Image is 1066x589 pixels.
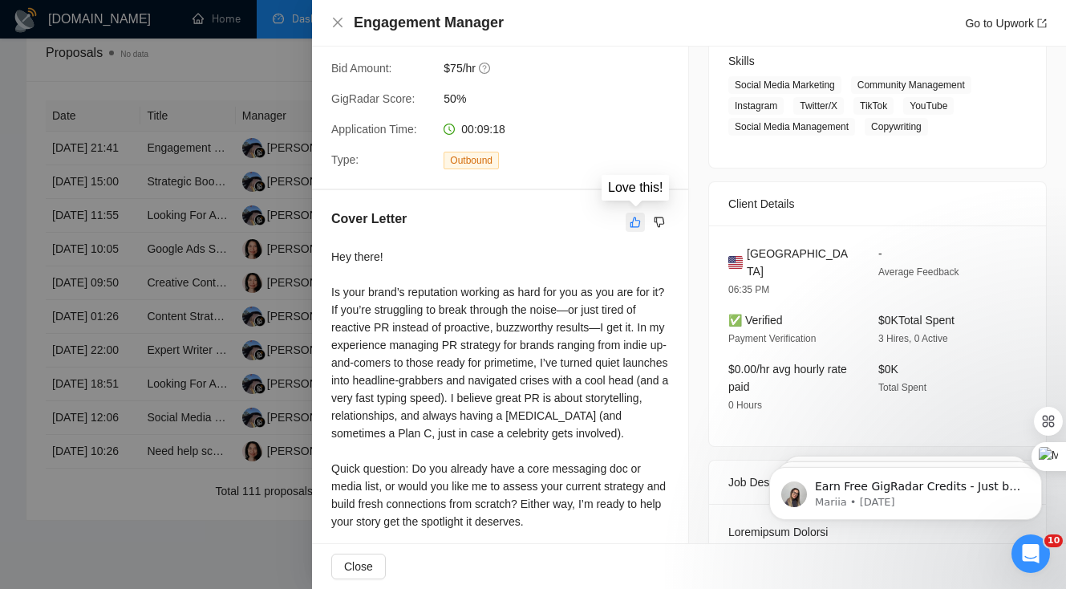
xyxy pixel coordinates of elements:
span: dislike [654,216,665,229]
span: close [331,16,344,29]
h5: Cover Letter [331,209,407,229]
span: 3 Hires, 0 Active [878,333,948,344]
span: Community Management [851,76,971,94]
span: Outbound [444,152,499,169]
span: 50% [444,90,684,108]
button: like [626,213,645,232]
span: 10 [1044,534,1063,547]
img: 🇺🇸 [728,254,743,271]
h4: Engagement Manager [354,13,504,33]
span: ✅ Verified [728,314,783,327]
span: 06:35 PM [728,284,769,295]
span: Type: [331,153,359,166]
span: Twitter/X [793,97,844,115]
span: Application Time: [331,123,417,136]
span: 0 Hours [728,400,762,411]
span: Copywriting [865,118,928,136]
iframe: Intercom notifications message [745,433,1066,546]
div: Hey there! Is your brand’s reputation working as hard for you as you are for it? If you’re strugg... [331,248,669,566]
span: $0K [878,363,898,376]
button: dislike [650,213,669,232]
span: $0.00/hr avg hourly rate paid [728,363,847,393]
span: $0K Total Spent [878,314,955,327]
span: Social Media Management [728,118,855,136]
span: like [630,216,641,229]
div: Client Details [728,182,1027,225]
span: Bid Amount: [331,62,392,75]
div: Love this! [608,180,663,195]
div: Job Description [728,461,1027,504]
span: Instagram [728,97,784,115]
span: [GEOGRAPHIC_DATA] [747,245,853,280]
button: Close [331,554,386,579]
span: clock-circle [444,124,455,135]
span: Close [344,558,373,575]
span: YouTube [903,97,954,115]
a: Go to Upworkexport [965,17,1047,30]
iframe: Intercom live chat [1011,534,1050,573]
span: Payment Verification [728,333,816,344]
span: 00:09:18 [461,123,505,136]
span: - [878,247,882,260]
span: Average Feedback [878,266,959,278]
span: $75/hr [444,59,684,77]
span: Total Spent [878,382,926,393]
span: GigRadar Score: [331,92,415,105]
span: question-circle [479,62,492,75]
span: export [1037,18,1047,28]
span: Social Media Marketing [728,76,841,94]
span: Skills [728,55,755,67]
button: Close [331,16,344,30]
span: TikTok [853,97,894,115]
